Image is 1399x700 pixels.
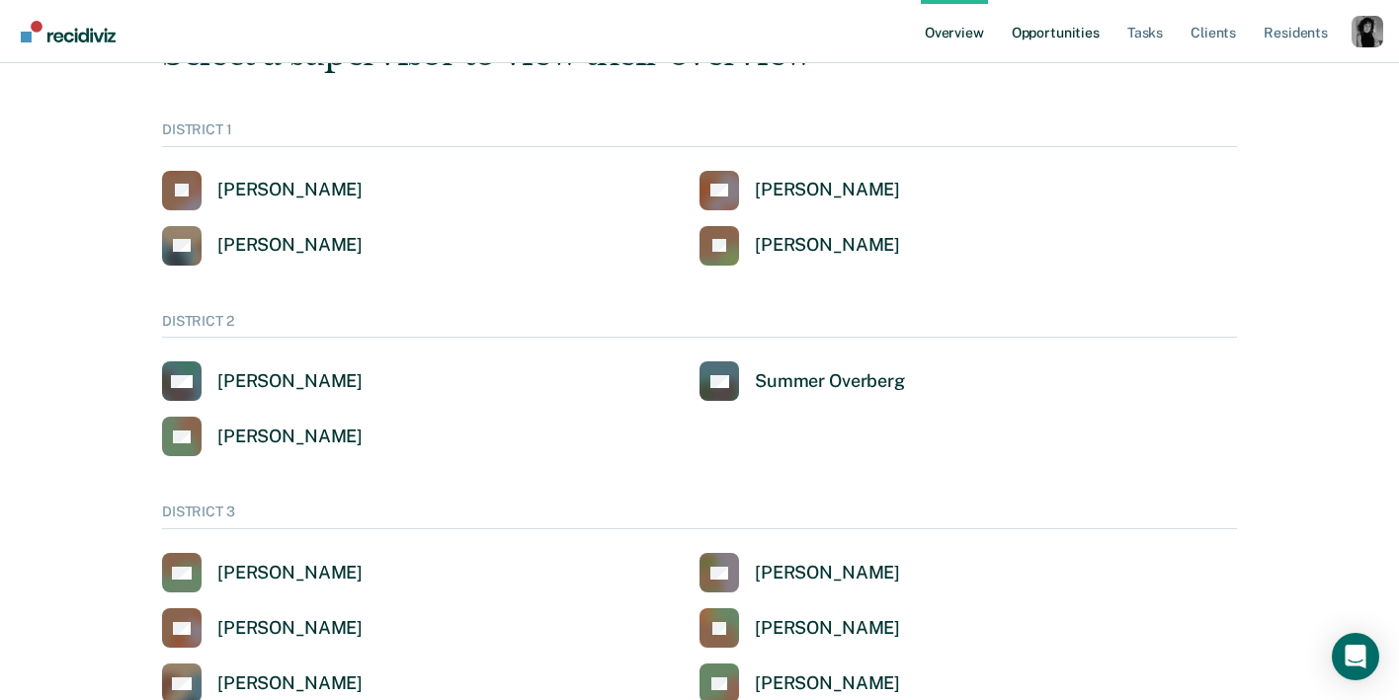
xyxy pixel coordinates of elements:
a: [PERSON_NAME] [699,171,900,210]
div: [PERSON_NAME] [217,370,363,393]
a: [PERSON_NAME] [699,226,900,266]
div: Open Intercom Messenger [1332,633,1379,680]
div: [PERSON_NAME] [217,672,363,695]
div: [PERSON_NAME] [755,562,900,584]
div: DISTRICT 3 [162,504,1237,529]
div: DISTRICT 2 [162,313,1237,339]
div: [PERSON_NAME] [755,617,900,640]
a: [PERSON_NAME] [162,608,363,648]
div: Summer Overberg [755,370,905,393]
a: [PERSON_NAME] [162,226,363,266]
div: [PERSON_NAME] [217,179,363,201]
div: [PERSON_NAME] [755,234,900,257]
a: [PERSON_NAME] [162,417,363,456]
div: [PERSON_NAME] [217,617,363,640]
button: Profile dropdown button [1352,16,1383,47]
a: Summer Overberg [699,361,905,401]
div: [PERSON_NAME] [755,672,900,695]
a: [PERSON_NAME] [162,553,363,592]
a: [PERSON_NAME] [162,171,363,210]
img: Recidiviz [21,21,116,42]
div: DISTRICT 1 [162,121,1237,147]
div: Select a supervisor to view their overview [162,34,1237,74]
div: [PERSON_NAME] [217,562,363,584]
a: [PERSON_NAME] [699,553,900,592]
div: [PERSON_NAME] [217,426,363,448]
div: [PERSON_NAME] [217,234,363,257]
a: [PERSON_NAME] [162,361,363,401]
div: [PERSON_NAME] [755,179,900,201]
a: [PERSON_NAME] [699,608,900,648]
